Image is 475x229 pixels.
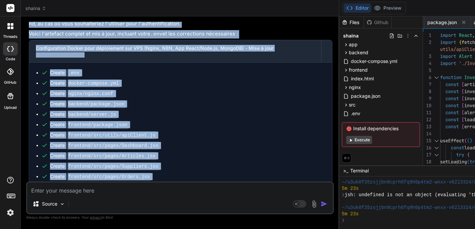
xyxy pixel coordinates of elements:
span: package.json [350,92,381,100]
span: const [445,109,459,116]
span: const [445,102,459,108]
span: { [459,39,462,45]
span: ❯ [342,192,345,198]
img: attachment [310,200,318,208]
div: Create [50,152,157,159]
span: frontend [349,67,368,73]
span: [ [462,95,464,101]
div: 14 [423,130,431,137]
span: src [349,101,356,108]
div: Github [364,19,391,26]
code: frontend/src/pages/Dashboard.jsx [66,142,160,150]
span: nginx [349,84,361,91]
img: icon [321,201,327,207]
span: import [440,32,456,38]
div: 13 [423,123,431,130]
div: Create [50,111,118,118]
code: .env [150,31,162,37]
div: 7 [423,81,431,88]
div: 1 [423,32,431,39]
span: ( [467,138,470,144]
span: useEffect [440,138,464,144]
span: app [349,41,358,48]
span: ) [470,138,472,144]
span: [ [462,117,464,123]
span: Install dependencies [346,125,416,132]
div: 4 [423,60,431,67]
div: Create [50,121,129,128]
span: import [440,60,456,66]
div: 15 [423,137,431,144]
label: Upload [4,105,17,110]
button: Preview [371,3,404,13]
div: Create [50,173,152,180]
span: const [445,88,459,94]
div: 5 [423,67,431,74]
span: import [440,39,456,45]
span: const [451,145,464,151]
label: threads [3,34,17,40]
span: try [456,152,464,158]
span: shaina [343,32,359,39]
span: , [472,32,475,38]
div: Click to open Workbench [36,52,314,58]
span: privacy [90,215,102,219]
span: ( [464,138,467,144]
button: Editor [344,3,371,13]
span: const [445,95,459,101]
div: 12 [423,116,431,123]
div: Create [50,132,157,139]
code: .env [66,69,82,77]
div: 16 [423,144,431,151]
div: 3 [423,53,431,60]
label: code [6,56,15,62]
p: Source [42,201,57,207]
span: 5m 23s [342,185,359,192]
div: Configuration Docker pour déploiement sur VPS (Nginx, N8N, App React/Node.js, MongoDB) - Mise à jour [36,45,314,52]
span: docker-compose.yml [350,57,398,65]
span: [ [462,88,464,94]
span: const [445,124,459,130]
span: const [445,117,459,123]
span: Alert [459,53,472,59]
div: 11 [423,109,431,116]
code: backend/package.json [66,100,126,108]
span: 5m 23s [342,211,359,217]
span: Terminal [350,167,369,174]
span: [ [462,81,464,87]
span: backend [349,49,368,56]
span: import [440,53,456,59]
span: ( [467,159,470,165]
button: Configuration Docker pour déploiement sur VPS (Nginx, N8N, App React/Node.js, MongoDB) - Mise à j... [29,40,321,62]
div: Create [50,69,82,76]
span: package.json [427,19,457,26]
span: const [445,81,459,87]
div: 6 [423,74,431,81]
span: [ [462,102,464,108]
span: React [459,32,472,38]
code: docker-compose.yml [66,79,121,87]
code: frontend/src/pages/Orders.jsx [66,173,152,181]
code: backend/server.js [66,110,118,119]
span: { [467,152,470,158]
label: GitHub [4,80,16,85]
button: Execute [346,136,372,144]
img: settings [5,207,16,218]
span: .env [350,109,361,118]
p: Voici l'artefact complet et mis à jour, incluant votre et les corrections nécessaires : [29,30,332,39]
code: frontend/src/utils/apiClient.js [66,131,157,139]
div: Click to collapse the range. [432,74,441,81]
code: frontend/src/pages/Articles.jsx [66,152,157,160]
div: Files [339,19,364,26]
img: Pick Models [59,201,65,207]
span: [ [462,124,464,130]
span: function [440,74,462,80]
div: 18 [423,158,431,165]
div: 2 [423,39,431,46]
code: frontend/src/pages/Suppliers.jsx [66,162,160,170]
div: Create [50,100,126,107]
span: index.html [350,75,374,83]
span: shaina [25,5,46,12]
span: setLoading [440,159,467,165]
div: Click to collapse the range. [432,144,441,151]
